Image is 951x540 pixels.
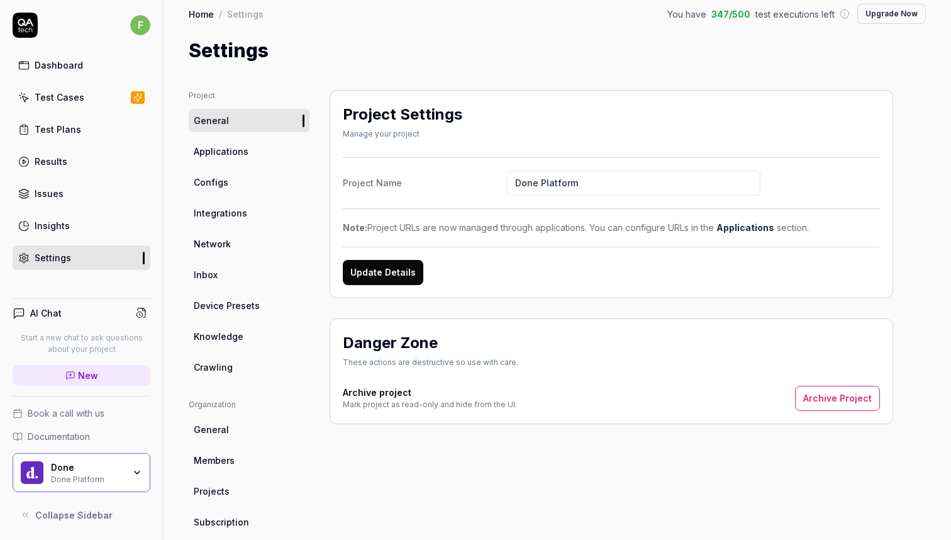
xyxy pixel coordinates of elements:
a: Device Presets [189,294,309,317]
button: Collapse Sidebar [13,502,150,527]
span: Integrations [194,206,247,220]
div: Done Platform [51,473,124,483]
a: Network [189,232,309,256]
a: Integrations [189,201,309,225]
a: Knowledge [189,325,309,348]
strong: Note: [343,222,367,233]
button: Done LogoDoneDone Platform [13,453,150,492]
a: Test Cases [13,85,150,110]
span: You have [667,8,706,21]
button: Upgrade Now [857,4,926,24]
a: Book a call with us [13,407,150,420]
p: Start a new chat to ask questions about your project [13,332,150,355]
a: Projects [189,480,309,503]
span: Applications [194,145,248,158]
span: test executions left [755,8,835,21]
a: Applications [716,222,774,233]
h4: AI Chat [30,307,62,320]
a: Applications [189,140,309,163]
a: Members [189,449,309,472]
a: General [189,109,309,132]
a: Settings [13,245,150,270]
div: Results [35,155,67,168]
span: Knowledge [194,330,243,343]
input: Project Name [507,171,760,196]
a: Test Plans [13,117,150,142]
span: Device Presets [194,299,260,312]
a: Home [189,8,214,20]
div: Dashboard [35,59,83,72]
div: Manage your project [343,128,462,140]
button: Archive Project [795,386,880,411]
img: Done Logo [21,461,43,484]
span: Crawling [194,361,233,374]
h2: Project Settings [343,103,462,126]
a: Dashboard [13,53,150,77]
a: New [13,365,150,386]
a: Insights [13,213,150,238]
a: Subscription [189,510,309,534]
div: Issues [35,187,64,200]
div: Organization [189,399,309,410]
button: f [130,13,150,38]
span: Network [194,237,231,250]
span: f [130,15,150,35]
a: General [189,418,309,441]
span: General [194,423,229,436]
span: Members [194,454,235,467]
a: Issues [13,181,150,206]
div: / [219,8,222,20]
span: Configs [194,176,228,189]
h2: Danger Zone [343,332,438,354]
div: Mark project as read-only and hide from the UI. [343,399,517,410]
a: Documentation [13,430,150,443]
div: These actions are destructive so use with care. [343,357,518,368]
div: Settings [35,251,71,264]
div: Insights [35,219,70,232]
div: Project [189,90,309,101]
a: Results [13,149,150,174]
span: 347 / 500 [711,8,750,21]
a: Crawling [189,356,309,379]
div: Done [51,462,124,473]
h1: Settings [189,37,269,65]
div: Test Plans [35,123,81,136]
span: Inbox [194,268,218,281]
span: Collapse Sidebar [35,509,113,522]
span: Documentation [28,430,90,443]
span: Book a call with us [28,407,104,420]
span: Subscription [194,515,249,529]
span: New [78,369,98,382]
div: Test Cases [35,91,84,104]
div: Project Name [343,176,507,189]
span: Projects [194,485,230,498]
h4: Archive project [343,386,517,399]
a: Configs [189,171,309,194]
div: Settings [227,8,264,20]
button: Update Details [343,260,423,285]
span: General [194,114,229,127]
div: Project URLs are now managed through applications. You can configure URLs in the section. [343,221,880,234]
a: Inbox [189,263,309,286]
